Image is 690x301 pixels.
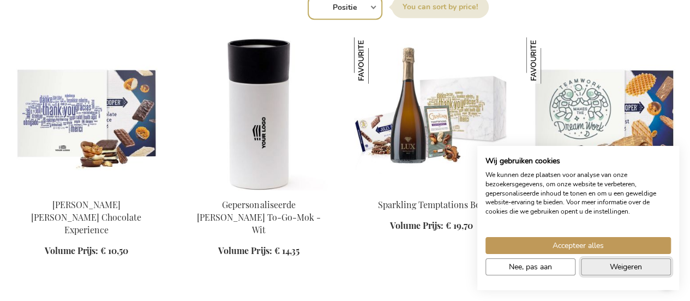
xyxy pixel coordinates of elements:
span: € 10,50 [100,245,128,256]
p: We kunnen deze plaatsen voor analyse van onze bezoekersgegevens, om onze website te verbeteren, g... [485,170,671,216]
span: Accepteer alles [553,240,604,251]
img: Personalised Otis Thermo To-Go-Mug [181,37,336,190]
a: Sparkling Temptations Box [378,199,485,210]
span: € 19,70 [446,220,473,231]
a: Volume Prijs: € 19,70 [390,220,473,232]
a: Volume Prijs: € 10,50 [45,245,128,257]
a: Volume Prijs: € 14,35 [218,245,299,257]
span: Volume Prijs: [45,245,98,256]
button: Pas cookie voorkeuren aan [485,258,575,275]
span: Volume Prijs: [218,245,272,256]
a: Gepersonaliseerde [PERSON_NAME] To-Go-Mok - Wit [197,199,321,235]
img: Sparkling Temptations Bpx [354,37,509,190]
span: € 14,35 [274,245,299,256]
span: Weigeren [610,261,642,273]
a: [PERSON_NAME] [PERSON_NAME] Chocolate Experience [31,199,141,235]
a: Jules Destrooper Jules' Chocolate Experience [9,185,164,195]
img: Jules Destrooper Jules' Chocolate Experience [9,37,164,190]
img: Sparkling Temptations Box [354,37,400,84]
a: Sparkling Temptations Bpx Sparkling Temptations Box [354,185,509,195]
a: Personalised Otis Thermo To-Go-Mug [181,185,336,195]
h2: Wij gebruiken cookies [485,156,671,166]
button: Alle cookies weigeren [581,258,671,275]
img: Jules Destrooper Jules' Finest Geschenkbox [526,37,573,84]
img: Jules Destrooper Jules' Finest Gift Box [526,37,681,190]
span: Volume Prijs: [390,220,443,231]
span: Nee, pas aan [509,261,552,273]
button: Accepteer alle cookies [485,237,671,254]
